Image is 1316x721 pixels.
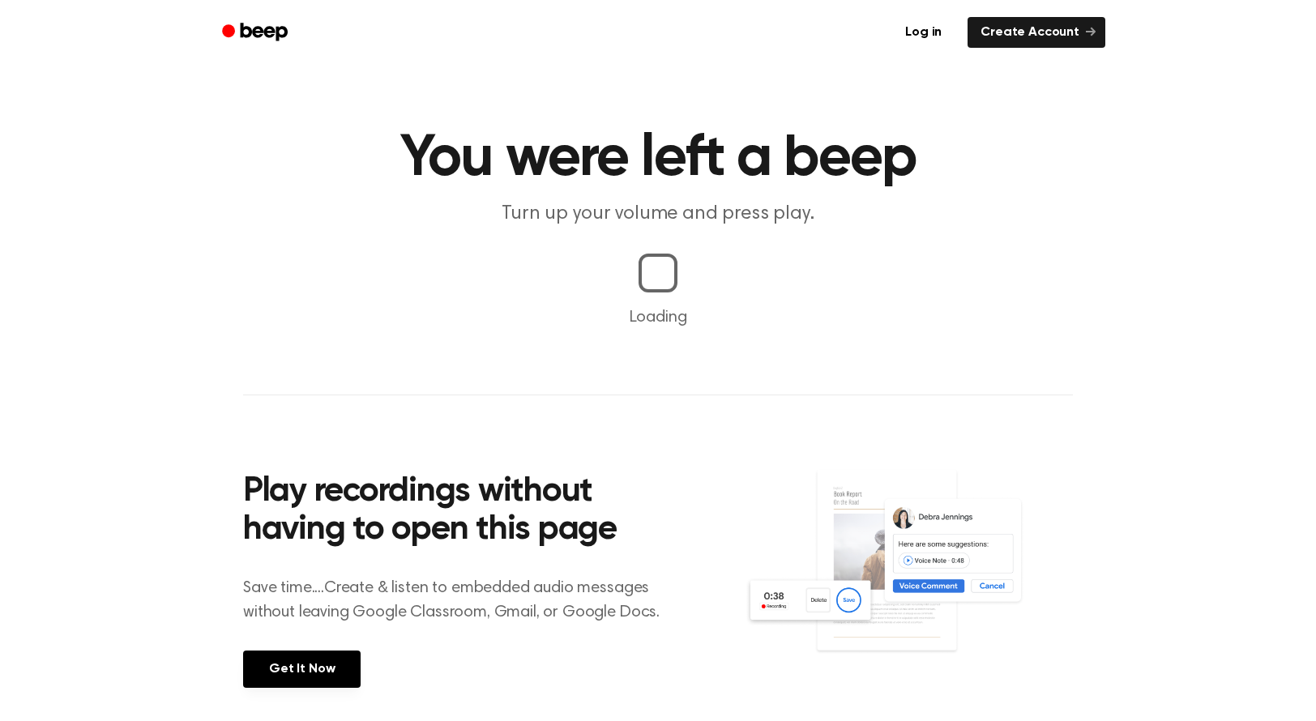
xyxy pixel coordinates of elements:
h2: Play recordings without having to open this page [243,473,680,550]
a: Log in [889,14,958,51]
p: Save time....Create & listen to embedded audio messages without leaving Google Classroom, Gmail, ... [243,576,680,625]
a: Get It Now [243,651,361,688]
a: Beep [211,17,302,49]
h1: You were left a beep [243,130,1073,188]
img: Voice Comments on Docs and Recording Widget [745,468,1073,686]
p: Loading [19,305,1297,330]
p: Turn up your volume and press play. [347,201,969,228]
a: Create Account [968,17,1105,48]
